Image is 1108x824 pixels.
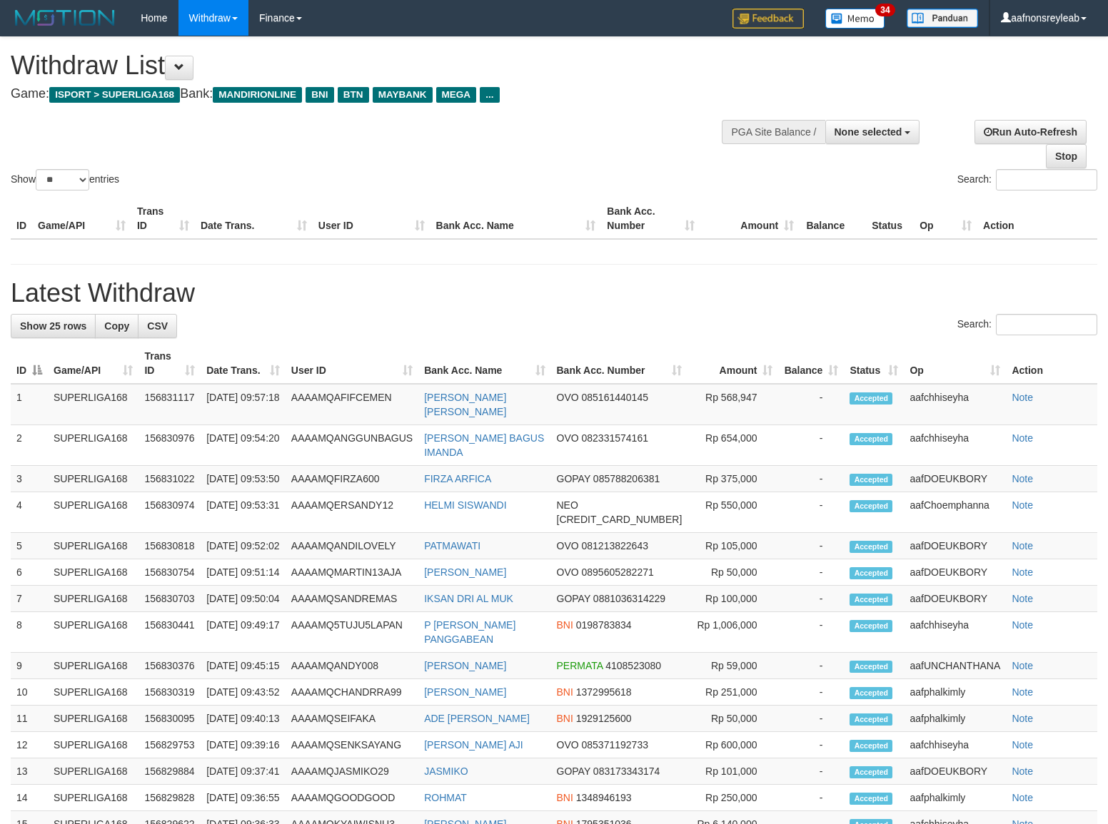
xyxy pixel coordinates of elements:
[850,392,892,405] span: Accepted
[557,566,579,578] span: OVO
[557,593,590,604] span: GOPAY
[601,198,700,239] th: Bank Acc. Number
[904,732,1006,758] td: aafchhiseyha
[904,343,1006,384] th: Op: activate to sort column ascending
[286,533,418,559] td: AAAAMQANDILOVELY
[138,314,177,338] a: CSV
[201,732,286,758] td: [DATE] 09:39:16
[201,343,286,384] th: Date Trans.: activate to sort column ascending
[11,732,48,758] td: 12
[904,653,1006,679] td: aafUNCHANTHANA
[11,653,48,679] td: 9
[286,492,418,533] td: AAAAMQERSANDY12
[850,567,892,579] span: Accepted
[850,713,892,726] span: Accepted
[688,679,778,706] td: Rp 251,000
[688,425,778,466] td: Rp 654,000
[201,612,286,653] td: [DATE] 09:49:17
[593,473,660,484] span: Copy 085788206381 to clipboard
[424,593,513,604] a: IKSAN DRI AL MUK
[974,120,1087,144] a: Run Auto-Refresh
[904,533,1006,559] td: aafDOEUKBORY
[1012,392,1033,403] a: Note
[424,566,506,578] a: [PERSON_NAME]
[11,785,48,811] td: 14
[11,169,119,190] label: Show entries
[1012,792,1033,803] a: Note
[957,314,1097,335] label: Search:
[850,620,892,632] span: Accepted
[424,473,491,484] a: FIRZA ARFICA
[557,660,603,671] span: PERMATA
[904,679,1006,706] td: aafphalkimly
[778,425,844,466] td: -
[201,384,286,425] td: [DATE] 09:57:18
[904,586,1006,612] td: aafDOEUKBORY
[557,432,579,444] span: OVO
[605,660,661,671] span: Copy 4108523080 to clipboard
[732,9,804,29] img: Feedback.jpg
[32,198,131,239] th: Game/API
[424,540,480,551] a: PATMAWATI
[201,425,286,466] td: [DATE] 09:54:20
[557,686,573,698] span: BNI
[557,514,683,525] span: Copy 5859458273470501 to clipboard
[1012,499,1033,511] a: Note
[557,619,573,631] span: BNI
[576,686,632,698] span: Copy 1372995618 to clipboard
[424,686,506,698] a: [PERSON_NAME]
[576,619,632,631] span: Copy 0198783834 to clipboard
[688,384,778,425] td: Rp 568,947
[436,87,477,103] span: MEGA
[593,593,665,604] span: Copy 0881036314229 to clipboard
[11,343,48,384] th: ID: activate to sort column descending
[850,793,892,805] span: Accepted
[688,706,778,732] td: Rp 50,000
[48,425,138,466] td: SUPERLIGA168
[201,653,286,679] td: [DATE] 09:45:15
[201,706,286,732] td: [DATE] 09:40:13
[48,679,138,706] td: SUPERLIGA168
[875,4,895,16] span: 34
[213,87,302,103] span: MANDIRIONLINE
[306,87,333,103] span: BNI
[582,540,648,551] span: Copy 081213822643 to clipboard
[557,792,573,803] span: BNI
[778,785,844,811] td: -
[904,785,1006,811] td: aafphalkimly
[688,653,778,679] td: Rp 59,000
[286,586,418,612] td: AAAAMQSANDREMAS
[138,559,201,586] td: 156830754
[48,559,138,586] td: SUPERLIGA168
[688,343,778,384] th: Amount: activate to sort column ascending
[11,425,48,466] td: 2
[850,594,892,606] span: Accepted
[778,679,844,706] td: -
[1012,660,1033,671] a: Note
[11,758,48,785] td: 13
[778,466,844,492] td: -
[424,432,544,458] a: [PERSON_NAME] BAGUS IMANDA
[914,198,977,239] th: Op
[844,343,904,384] th: Status: activate to sort column ascending
[688,466,778,492] td: Rp 375,000
[778,653,844,679] td: -
[904,466,1006,492] td: aafDOEUKBORY
[48,706,138,732] td: SUPERLIGA168
[286,612,418,653] td: AAAAMQ5TUJU5LAPAN
[48,492,138,533] td: SUPERLIGA168
[424,660,506,671] a: [PERSON_NAME]
[1012,593,1033,604] a: Note
[286,679,418,706] td: AAAAMQCHANDRRA99
[424,739,523,751] a: [PERSON_NAME] AJI
[286,559,418,586] td: AAAAMQMARTIN13AJA
[95,314,138,338] a: Copy
[201,586,286,612] td: [DATE] 09:50:04
[996,314,1097,335] input: Search:
[904,384,1006,425] td: aafchhiseyha
[201,559,286,586] td: [DATE] 09:51:14
[835,126,902,138] span: None selected
[1012,739,1033,751] a: Note
[1012,540,1033,551] a: Note
[313,198,430,239] th: User ID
